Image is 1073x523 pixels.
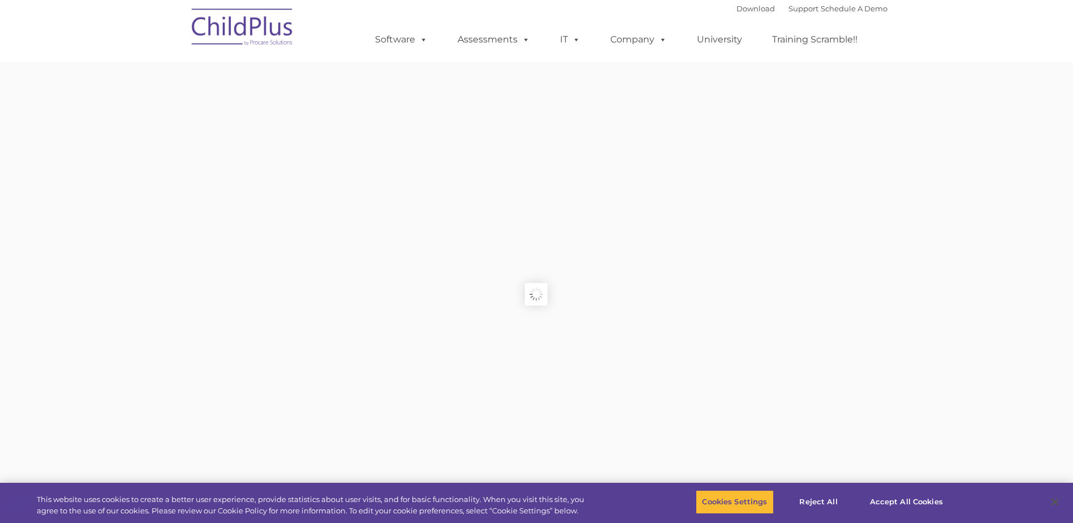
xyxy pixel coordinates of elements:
a: Company [599,28,678,51]
a: Download [736,4,775,13]
a: University [686,28,753,51]
a: Software [364,28,439,51]
div: This website uses cookies to create a better user experience, provide statistics about user visit... [37,494,590,516]
a: Schedule A Demo [821,4,887,13]
a: Support [788,4,818,13]
button: Cookies Settings [696,490,773,514]
img: ChildPlus by Procare Solutions [186,1,299,57]
button: Reject All [783,490,854,514]
a: IT [549,28,592,51]
font: | [736,4,887,13]
button: Close [1042,490,1067,515]
a: Assessments [446,28,541,51]
button: Accept All Cookies [864,490,949,514]
a: Training Scramble!! [761,28,869,51]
